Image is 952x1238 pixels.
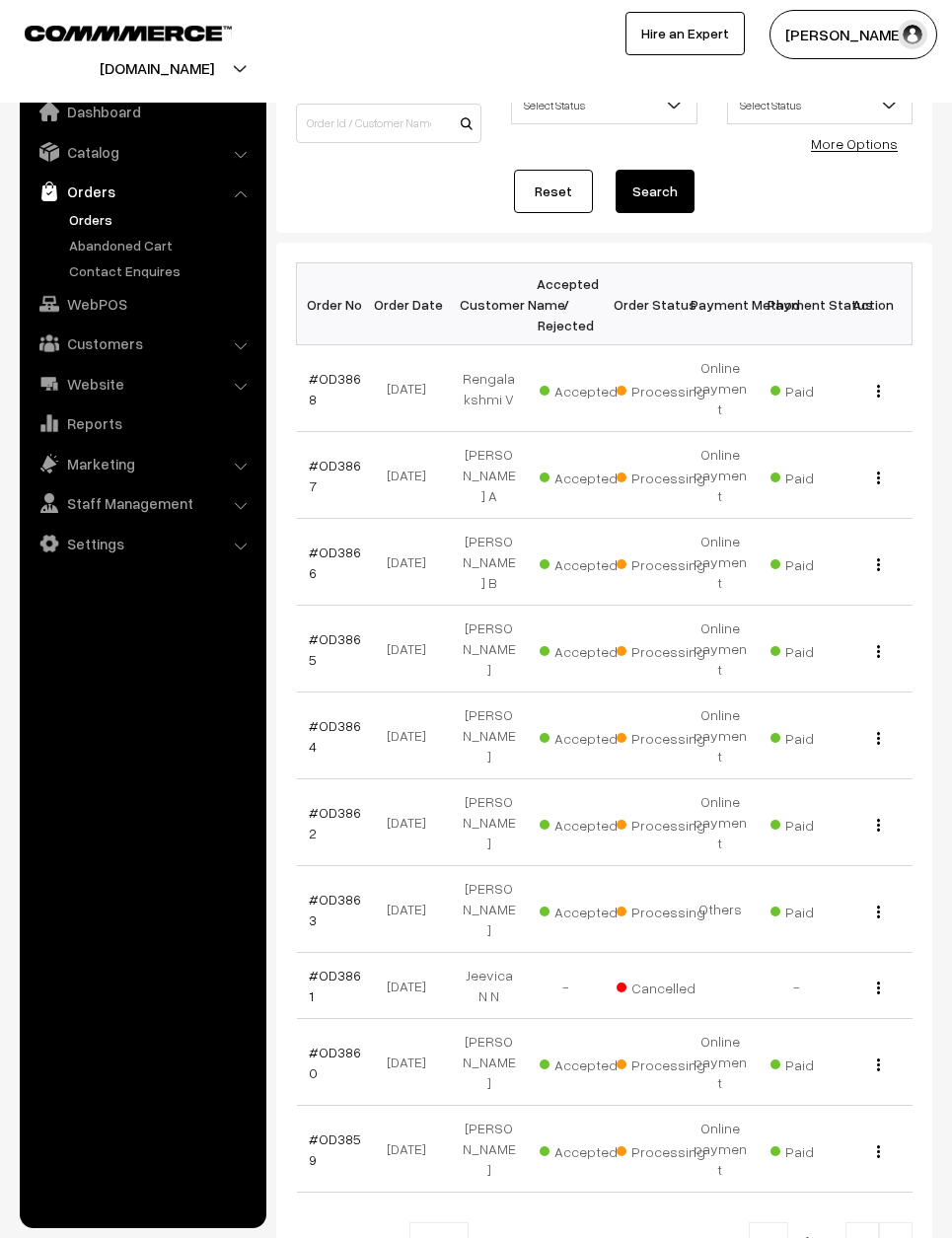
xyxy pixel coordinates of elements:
[309,717,361,755] a: #OD3864
[540,1136,638,1162] span: Accepted
[296,104,481,143] input: Order Id / Customer Name / Customer Email / Customer Phone
[451,432,528,519] td: [PERSON_NAME] A
[25,366,259,401] a: Website
[617,376,715,401] span: Processing
[759,953,836,1019] td: -
[25,405,259,441] a: Reports
[309,1130,361,1168] a: #OD3859
[625,12,745,55] a: Hire an Expert
[617,1050,715,1075] span: Processing
[540,636,638,662] span: Accepted
[770,376,869,401] span: Paid
[374,345,451,432] td: [DATE]
[25,526,259,561] a: Settings
[451,1019,528,1106] td: [PERSON_NAME]
[309,370,361,407] a: #OD3868
[309,630,361,668] a: #OD3865
[877,732,880,745] img: Menu
[617,723,715,749] span: Processing
[374,953,451,1019] td: [DATE]
[682,692,759,779] td: Online payment
[617,973,715,998] span: Cancelled
[877,472,880,484] img: Menu
[682,263,759,345] th: Payment Method
[309,457,361,494] a: #OD3867
[877,645,880,658] img: Menu
[512,88,696,122] span: Select Status
[374,692,451,779] td: [DATE]
[616,170,695,213] button: Search
[25,446,259,481] a: Marketing
[540,897,638,922] span: Accepted
[617,1136,715,1162] span: Processing
[64,209,259,230] a: Orders
[540,376,638,401] span: Accepted
[770,463,869,488] span: Paid
[309,891,361,928] a: #OD3863
[770,1050,869,1075] span: Paid
[25,94,259,129] a: Dashboard
[682,345,759,432] td: Online payment
[25,174,259,209] a: Orders
[770,636,869,662] span: Paid
[451,1106,528,1193] td: [PERSON_NAME]
[374,606,451,692] td: [DATE]
[451,692,528,779] td: [PERSON_NAME]
[877,1145,880,1158] img: Menu
[25,26,232,40] img: COMMMERCE
[540,810,638,836] span: Accepted
[877,906,880,918] img: Menu
[374,779,451,866] td: [DATE]
[451,953,528,1019] td: Jeevica N N
[682,519,759,606] td: Online payment
[617,463,715,488] span: Processing
[617,636,715,662] span: Processing
[877,819,880,832] img: Menu
[528,263,605,345] th: Accepted / Rejected
[682,432,759,519] td: Online payment
[309,544,361,581] a: #OD3866
[309,967,361,1004] a: #OD3861
[25,326,259,361] a: Customers
[877,982,880,994] img: Menu
[877,1058,880,1071] img: Menu
[877,558,880,571] img: Menu
[811,135,898,152] a: More Options
[682,866,759,953] td: Others
[528,953,605,1019] td: -
[64,235,259,255] a: Abandoned Cart
[682,1106,759,1193] td: Online payment
[759,263,836,345] th: Payment Status
[451,263,528,345] th: Customer Name
[540,549,638,575] span: Accepted
[877,385,880,398] img: Menu
[451,345,528,432] td: Rengalakshmi V
[682,1019,759,1106] td: Online payment
[451,606,528,692] td: [PERSON_NAME]
[770,897,869,922] span: Paid
[309,1044,361,1081] a: #OD3860
[617,549,715,575] span: Processing
[374,432,451,519] td: [DATE]
[374,263,451,345] th: Order Date
[511,85,696,124] span: Select Status
[770,810,869,836] span: Paid
[451,866,528,953] td: [PERSON_NAME]
[836,263,913,345] th: Action
[770,723,869,749] span: Paid
[605,263,682,345] th: Order Status
[540,1050,638,1075] span: Accepted
[514,170,593,213] a: Reset
[728,88,912,122] span: Select Status
[451,779,528,866] td: [PERSON_NAME]
[682,606,759,692] td: Online payment
[770,1136,869,1162] span: Paid
[64,260,259,281] a: Contact Enquires
[727,85,913,124] span: Select Status
[898,20,927,49] img: user
[374,1106,451,1193] td: [DATE]
[682,779,759,866] td: Online payment
[617,810,715,836] span: Processing
[25,485,259,521] a: Staff Management
[617,897,715,922] span: Processing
